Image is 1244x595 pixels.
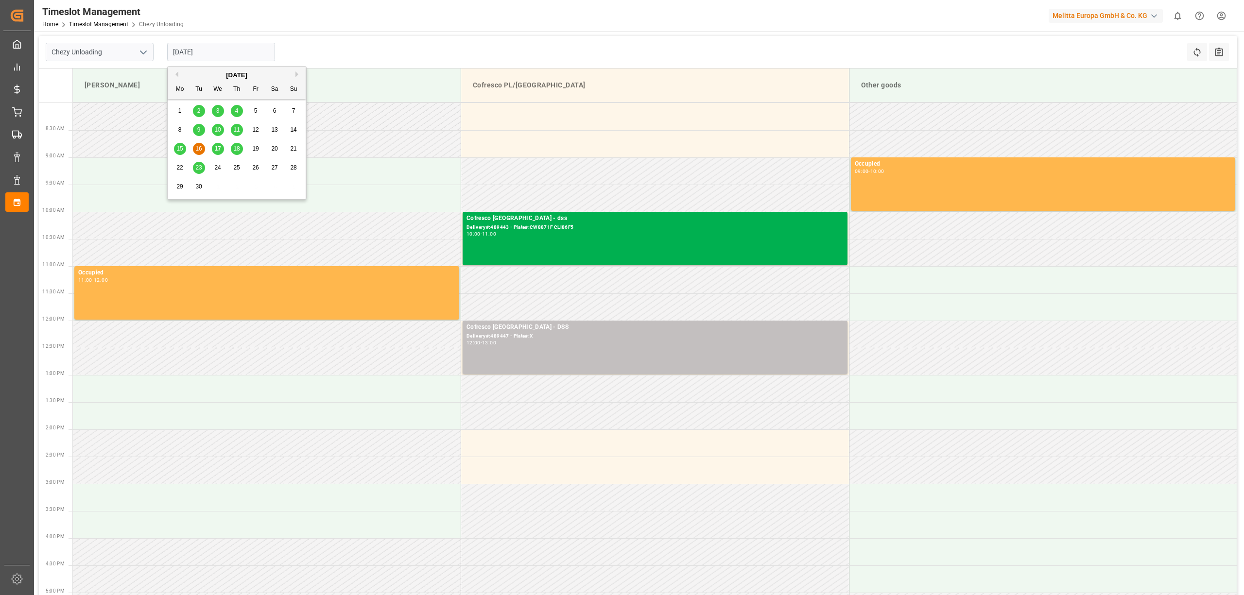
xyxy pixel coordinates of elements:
[252,126,259,133] span: 12
[269,162,281,174] div: Choose Saturday, September 27th, 2025
[174,143,186,155] div: Choose Monday, September 15th, 2025
[290,164,296,171] span: 28
[216,107,220,114] span: 3
[482,340,496,345] div: 13:00
[195,164,202,171] span: 23
[195,145,202,152] span: 16
[212,105,224,117] div: Choose Wednesday, September 3rd, 2025
[250,105,262,117] div: Choose Friday, September 5th, 2025
[231,84,243,96] div: Th
[193,124,205,136] div: Choose Tuesday, September 9th, 2025
[42,316,65,322] span: 12:00 PM
[290,145,296,152] span: 21
[46,425,65,430] span: 2:00 PM
[212,124,224,136] div: Choose Wednesday, September 10th, 2025
[178,126,182,133] span: 8
[81,76,453,94] div: [PERSON_NAME]
[46,561,65,566] span: 4:30 PM
[250,143,262,155] div: Choose Friday, September 19th, 2025
[94,278,108,282] div: 12:00
[292,107,295,114] span: 7
[269,143,281,155] div: Choose Saturday, September 20th, 2025
[176,145,183,152] span: 15
[197,107,201,114] span: 2
[42,262,65,267] span: 11:00 AM
[233,145,240,152] span: 18
[288,105,300,117] div: Choose Sunday, September 7th, 2025
[481,232,482,236] div: -
[870,169,884,173] div: 10:00
[466,323,844,332] div: Cofresco [GEOGRAPHIC_DATA] - DSS
[273,107,276,114] span: 6
[214,145,221,152] span: 17
[193,84,205,96] div: Tu
[469,76,841,94] div: Cofresco PL/[GEOGRAPHIC_DATA]
[46,507,65,512] span: 3:30 PM
[193,143,205,155] div: Choose Tuesday, September 16th, 2025
[269,84,281,96] div: Sa
[168,70,306,80] div: [DATE]
[78,278,92,282] div: 11:00
[250,84,262,96] div: Fr
[176,164,183,171] span: 22
[288,124,300,136] div: Choose Sunday, September 14th, 2025
[857,76,1229,94] div: Other goods
[174,124,186,136] div: Choose Monday, September 8th, 2025
[233,126,240,133] span: 11
[46,534,65,539] span: 4:00 PM
[178,107,182,114] span: 1
[136,45,150,60] button: open menu
[46,479,65,485] span: 3:00 PM
[269,124,281,136] div: Choose Saturday, September 13th, 2025
[466,232,481,236] div: 10:00
[235,107,239,114] span: 4
[46,588,65,594] span: 5:00 PM
[171,102,303,196] div: month 2025-09
[46,43,154,61] input: Type to search/select
[466,214,844,223] div: Cofresco [GEOGRAPHIC_DATA] - dss
[288,84,300,96] div: Su
[868,169,870,173] div: -
[46,371,65,376] span: 1:00 PM
[466,340,481,345] div: 12:00
[42,289,65,294] span: 11:30 AM
[295,71,301,77] button: Next Month
[288,162,300,174] div: Choose Sunday, September 28th, 2025
[193,105,205,117] div: Choose Tuesday, September 2nd, 2025
[69,21,128,28] a: Timeslot Management
[46,126,65,131] span: 8:30 AM
[174,181,186,193] div: Choose Monday, September 29th, 2025
[233,164,240,171] span: 25
[212,84,224,96] div: We
[855,159,1232,169] div: Occupied
[212,162,224,174] div: Choose Wednesday, September 24th, 2025
[92,278,94,282] div: -
[46,153,65,158] span: 9:00 AM
[173,71,178,77] button: Previous Month
[481,340,482,345] div: -
[174,84,186,96] div: Mo
[252,145,259,152] span: 19
[271,126,277,133] span: 13
[269,105,281,117] div: Choose Saturday, September 6th, 2025
[174,105,186,117] div: Choose Monday, September 1st, 2025
[271,164,277,171] span: 27
[214,164,221,171] span: 24
[212,143,224,155] div: Choose Wednesday, September 17th, 2025
[176,183,183,190] span: 29
[193,181,205,193] div: Choose Tuesday, September 30th, 2025
[46,398,65,403] span: 1:30 PM
[46,180,65,186] span: 9:30 AM
[250,162,262,174] div: Choose Friday, September 26th, 2025
[855,169,869,173] div: 09:00
[482,232,496,236] div: 11:00
[271,145,277,152] span: 20
[252,164,259,171] span: 26
[46,452,65,458] span: 2:30 PM
[231,105,243,117] div: Choose Thursday, September 4th, 2025
[214,126,221,133] span: 10
[231,162,243,174] div: Choose Thursday, September 25th, 2025
[466,223,844,232] div: Delivery#:489443 - Plate#:CW8871F CLI86F5
[193,162,205,174] div: Choose Tuesday, September 23rd, 2025
[250,124,262,136] div: Choose Friday, September 12th, 2025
